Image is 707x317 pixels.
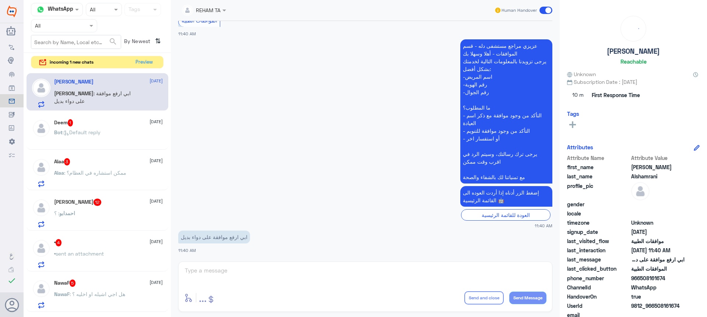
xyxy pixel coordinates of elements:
span: sent an attachment [56,250,104,257]
span: • [54,250,56,257]
h6: Tags [567,110,579,117]
span: 12 [94,199,102,206]
span: [DATE] [150,279,163,286]
span: : ممكن استشاره في العظام؟ [64,170,126,176]
span: : ؟ [54,210,59,216]
img: defaultAdmin.png [32,119,50,138]
span: 2025-08-14T08:40:52.679Z [631,246,685,254]
img: whatsapp.png [35,4,46,15]
span: Human Handover [502,7,537,14]
div: loading... [623,18,644,39]
button: Preview [132,56,156,68]
span: gender [567,200,630,208]
span: ابي ارفع موافقة على دواء بديل [631,256,685,263]
h6: Attributes [567,144,593,150]
button: search [109,36,117,48]
span: 10 m [567,89,589,102]
span: last_visited_flow [567,237,630,245]
span: incoming 1 new chats [50,59,94,65]
img: defaultAdmin.png [631,182,650,200]
h5: Ali Alshamrani [54,79,94,85]
span: last_name [567,172,630,180]
span: [PERSON_NAME] [54,90,94,96]
div: العودة للقائمة الرئيسية [461,209,551,221]
span: last_message [567,256,630,263]
h5: [PERSON_NAME] [607,47,660,56]
h5: احمدابو ريماس [54,199,102,206]
span: 11:40 AM [178,248,196,253]
span: By Newest [121,35,152,50]
span: 5 [70,279,76,287]
span: Attribute Value [631,154,685,162]
span: 11:40 AM [535,222,552,229]
span: timezone [567,219,630,227]
button: Send and close [464,291,504,304]
span: profile_pic [567,182,630,199]
span: 4 [56,239,62,246]
h5: • [54,239,62,246]
span: موافقات الطبية [631,237,685,245]
span: Attribute Name [567,154,630,162]
span: HandoverOn [567,293,630,300]
span: : Default reply [63,129,101,135]
span: [DATE] [150,157,163,164]
span: phone_number [567,274,630,282]
span: Bot [54,129,63,135]
button: Avatar [5,298,19,312]
span: search [109,37,117,46]
span: UserId [567,302,630,310]
span: 1 [68,119,73,127]
img: Widebot Logo [7,6,17,17]
span: الموافقات الطبية [182,17,217,24]
span: 11:40 AM [178,31,196,36]
span: last_clicked_button [567,265,630,273]
input: Search by Name, Local etc… [31,35,121,49]
span: Alshamrani [631,172,685,180]
p: 14/8/2025, 11:40 AM [460,186,552,207]
span: NawaF [54,291,70,297]
span: null [631,200,685,208]
span: : ابي ارفع موافقة على دواء بديل [54,90,131,104]
span: locale [567,210,630,217]
span: true [631,293,685,300]
img: defaultAdmin.png [32,239,50,257]
span: 3 [64,158,70,165]
i: ⇅ [155,35,161,47]
span: احمدابو [59,210,75,216]
span: [DATE] [150,238,163,245]
span: 2025-08-11T10:21:38.205Z [631,228,685,236]
h5: NawaF [54,279,76,287]
img: defaultAdmin.png [32,279,50,298]
button: Send Message [509,292,546,304]
span: Unknown [567,70,596,78]
p: 14/8/2025, 11:40 AM [178,231,250,243]
h5: Alaa [54,158,70,165]
span: Ali [631,163,685,171]
span: last_interaction [567,246,630,254]
span: Subscription Date : [DATE] [567,78,700,86]
span: الموافقات الطبية [631,265,685,273]
h5: Deem [54,119,73,127]
span: 2 [631,284,685,291]
img: defaultAdmin.png [32,199,50,217]
span: first_name [567,163,630,171]
span: signup_date [567,228,630,236]
span: [DATE] [150,78,163,84]
h6: Reachable [620,58,647,65]
span: : هل اجي اشيله او اخليه ؟ [70,291,125,297]
span: [DATE] [150,118,163,125]
span: 966508161674 [631,274,685,282]
span: ChannelId [567,284,630,291]
span: null [631,210,685,217]
span: 9812_966508161674 [631,302,685,310]
p: 14/8/2025, 11:40 AM [460,39,552,184]
span: Alaa [54,170,64,176]
img: defaultAdmin.png [32,158,50,177]
i: check [7,276,16,285]
span: [DATE] [150,198,163,204]
img: defaultAdmin.png [32,79,50,97]
span: Unknown [631,219,685,227]
span: First Response Time [592,91,640,99]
